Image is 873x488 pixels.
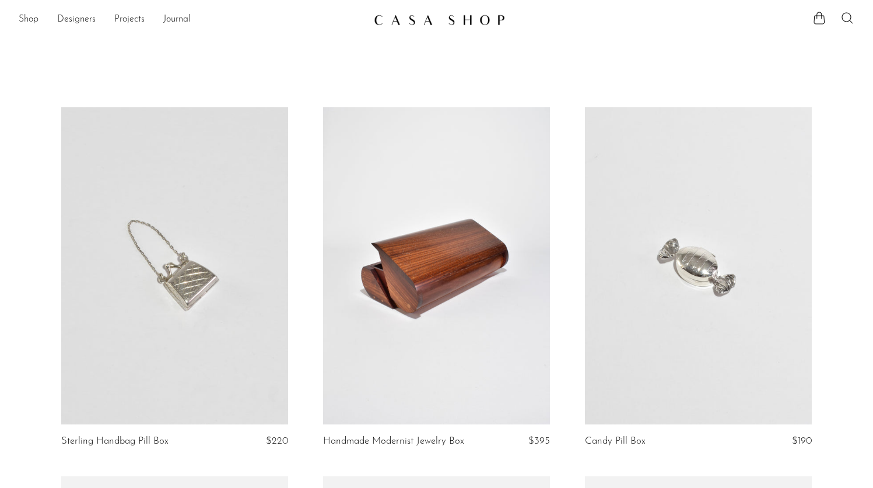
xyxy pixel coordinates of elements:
[61,436,169,447] a: Sterling Handbag Pill Box
[323,436,464,447] a: Handmade Modernist Jewelry Box
[19,10,364,30] ul: NEW HEADER MENU
[585,436,646,447] a: Candy Pill Box
[163,12,191,27] a: Journal
[266,436,288,446] span: $220
[19,10,364,30] nav: Desktop navigation
[792,436,812,446] span: $190
[528,436,550,446] span: $395
[57,12,96,27] a: Designers
[19,12,38,27] a: Shop
[114,12,145,27] a: Projects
